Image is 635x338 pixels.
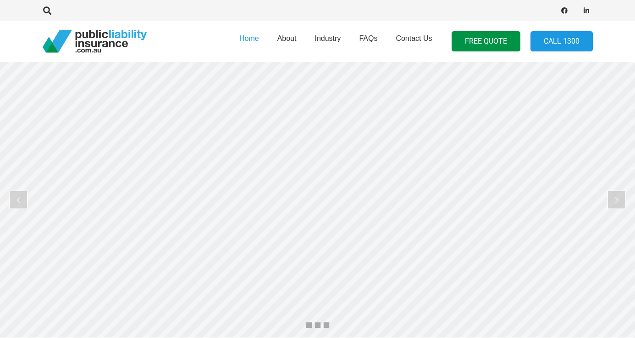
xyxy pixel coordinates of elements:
a: Industry [305,18,350,65]
a: FREE QUOTE [452,31,520,52]
a: About [268,18,306,65]
span: FAQs [359,34,377,42]
a: Home [230,18,268,65]
span: Home [239,34,259,42]
a: pli_logotransparent [43,30,147,53]
a: FAQs [350,18,387,65]
a: Facebook [558,4,571,17]
a: Call 1300 [530,31,593,52]
span: Industry [315,34,341,42]
span: About [277,34,297,42]
a: LinkedIn [580,4,593,17]
span: Contact Us [396,34,432,42]
a: Contact Us [387,18,441,65]
a: Search [39,6,57,15]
